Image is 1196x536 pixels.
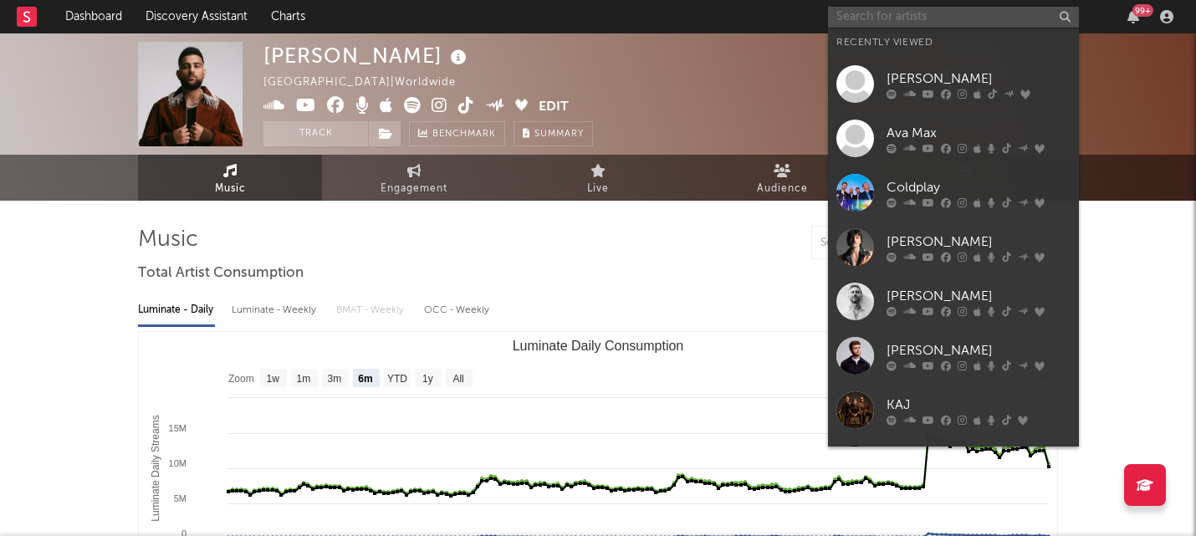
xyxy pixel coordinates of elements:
div: 99 + [1132,4,1153,17]
text: 1w [267,373,280,385]
div: [GEOGRAPHIC_DATA] | Worldwide [263,73,475,93]
span: Audience [757,179,808,199]
a: [PERSON_NAME] [828,220,1079,274]
a: [PERSON_NAME] [828,329,1079,383]
text: 6m [358,373,372,385]
div: KAJ [887,395,1071,415]
input: Search by song name or URL [812,237,989,250]
a: [PERSON_NAME] [828,57,1079,111]
text: Luminate Daily Consumption [513,339,684,353]
span: Live [587,179,609,199]
div: [PERSON_NAME] [887,232,1071,252]
text: 5M [174,493,187,503]
span: Benchmark [432,125,496,145]
div: Coldplay [887,177,1071,197]
text: 15M [169,423,187,433]
text: Zoom [228,373,254,385]
div: [PERSON_NAME] [887,286,1071,306]
a: Twenty One Pilots [828,437,1079,492]
div: [PERSON_NAME] [887,340,1071,360]
a: Music [138,155,322,201]
a: Engagement [322,155,506,201]
div: OCC - Weekly [424,296,491,324]
text: 3m [328,373,342,385]
text: Luminate Daily Streams [150,415,161,521]
span: Total Artist Consumption [138,263,304,283]
div: Ava Max [887,123,1071,143]
a: Ava Max [828,111,1079,166]
a: Audience [690,155,874,201]
div: Luminate - Weekly [232,296,319,324]
a: KAJ [828,383,1079,437]
button: 99+ [1127,10,1139,23]
text: 1m [297,373,311,385]
button: Edit [539,97,569,118]
span: Music [215,179,246,199]
text: All [452,373,463,385]
div: Recently Viewed [836,33,1071,53]
a: Coldplay [828,166,1079,220]
div: Luminate - Daily [138,296,215,324]
div: [PERSON_NAME] [887,69,1071,89]
text: YTD [387,373,407,385]
input: Search for artists [828,7,1079,28]
button: Track [263,121,368,146]
span: Summary [534,130,584,139]
span: Engagement [381,179,447,199]
button: Summary [514,121,593,146]
a: Live [506,155,690,201]
text: 1y [422,373,433,385]
div: [PERSON_NAME] [263,42,471,69]
a: Benchmark [409,121,505,146]
a: [PERSON_NAME] [828,274,1079,329]
text: 10M [169,458,187,468]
